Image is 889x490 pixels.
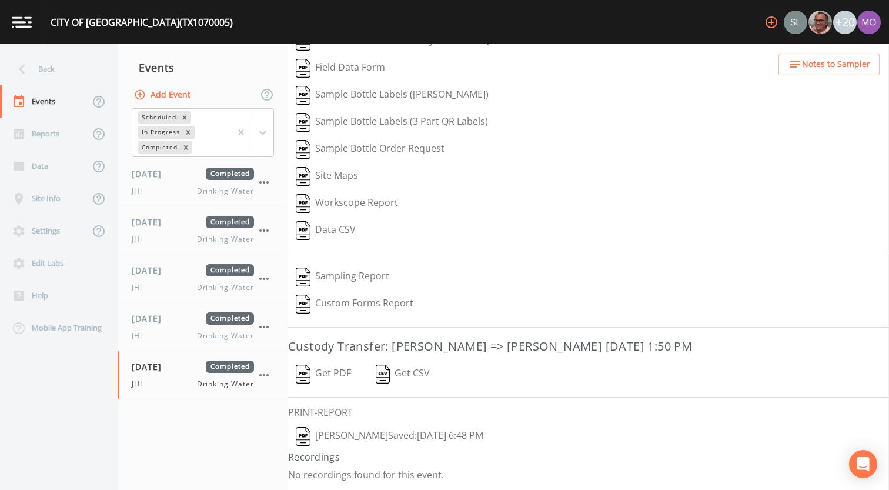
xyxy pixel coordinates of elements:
[132,216,170,228] span: [DATE]
[132,234,149,245] span: JHI
[849,450,877,478] div: Open Intercom Messenger
[288,469,889,481] p: No recordings found for this event.
[132,168,170,180] span: [DATE]
[206,312,254,325] span: Completed
[288,450,889,464] h4: Recordings
[132,84,195,106] button: Add Event
[288,291,421,318] button: Custom Forms Report
[118,206,288,255] a: [DATE]CompletedJHIDrinking Water
[206,216,254,228] span: Completed
[178,111,191,124] div: Remove Scheduled
[118,351,288,399] a: [DATE]CompletedJHIDrinking Water
[288,55,393,82] button: Field Data Form
[784,11,807,34] img: 0d5b2d5fd6ef1337b72e1b2735c28582
[296,59,310,78] img: svg%3e
[288,407,889,418] h6: PRINT-REPORT
[51,15,233,29] div: CITY OF [GEOGRAPHIC_DATA] (TX1070005)
[296,268,310,286] img: svg%3e
[376,365,390,384] img: svg%3e
[783,11,808,34] div: Sloan Rigamonti
[296,295,310,314] img: svg%3e
[138,141,179,154] div: Completed
[12,16,32,28] img: logo
[138,126,182,138] div: In Progress
[296,194,310,213] img: svg%3e
[296,167,310,186] img: svg%3e
[118,255,288,303] a: [DATE]CompletedJHIDrinking Water
[197,186,254,196] span: Drinking Water
[206,264,254,276] span: Completed
[857,11,881,34] img: 4e251478aba98ce068fb7eae8f78b90c
[197,234,254,245] span: Drinking Water
[833,11,857,34] div: +20
[288,217,363,244] button: Data CSV
[118,303,288,351] a: [DATE]CompletedJHIDrinking Water
[132,282,149,293] span: JHI
[197,282,254,293] span: Drinking Water
[288,337,889,356] h3: Custody Transfer: [PERSON_NAME] => [PERSON_NAME] [DATE] 1:50 PM
[118,53,288,82] div: Events
[206,361,254,373] span: Completed
[296,86,310,105] img: svg%3e
[288,163,366,190] button: Site Maps
[132,186,149,196] span: JHI
[288,190,406,217] button: Workscope Report
[288,361,359,388] button: Get PDF
[808,11,832,34] img: e2d790fa78825a4bb76dcb6ab311d44c
[118,158,288,206] a: [DATE]CompletedJHIDrinking Water
[288,264,397,291] button: Sampling Report
[132,312,170,325] span: [DATE]
[367,361,438,388] button: Get CSV
[197,379,254,389] span: Drinking Water
[132,264,170,276] span: [DATE]
[288,423,491,450] button: [PERSON_NAME]Saved:[DATE] 6:48 PM
[288,136,452,163] button: Sample Bottle Order Request
[288,82,496,109] button: Sample Bottle Labels ([PERSON_NAME])
[296,427,310,446] img: svg%3e
[132,331,149,341] span: JHI
[296,365,310,384] img: svg%3e
[132,379,149,389] span: JHI
[138,111,178,124] div: Scheduled
[778,54,880,75] button: Notes to Sampler
[296,113,310,132] img: svg%3e
[182,126,195,138] div: Remove In Progress
[808,11,833,34] div: Mike Franklin
[206,168,254,180] span: Completed
[132,361,170,373] span: [DATE]
[197,331,254,341] span: Drinking Water
[802,57,870,72] span: Notes to Sampler
[179,141,192,154] div: Remove Completed
[288,109,496,136] button: Sample Bottle Labels (3 Part QR Labels)
[296,140,310,159] img: svg%3e
[296,221,310,240] img: svg%3e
